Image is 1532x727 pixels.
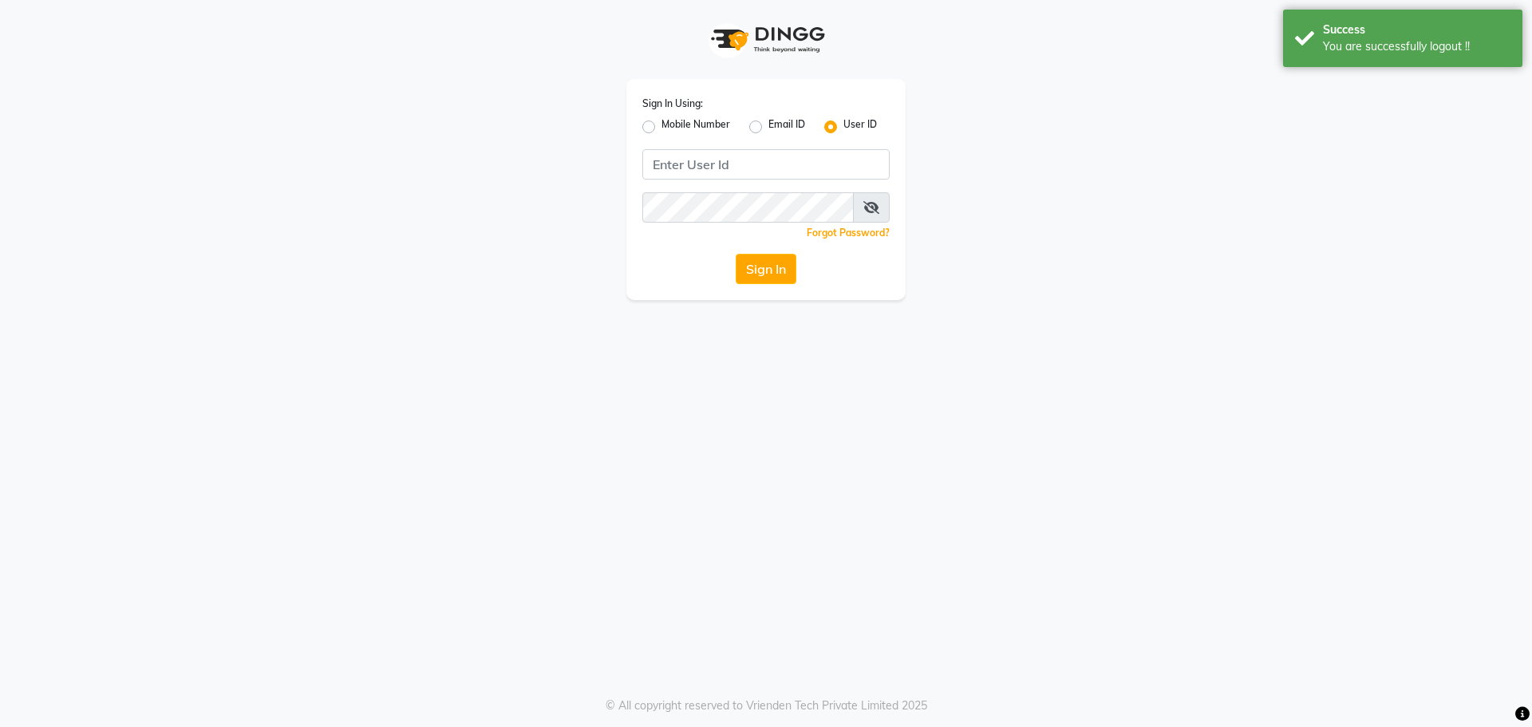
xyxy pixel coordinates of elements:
button: Sign In [736,254,796,284]
a: Forgot Password? [807,227,890,239]
label: Mobile Number [661,117,730,136]
input: Username [642,149,890,180]
input: Username [642,192,854,223]
img: logo1.svg [702,16,830,63]
div: Success [1323,22,1510,38]
label: Sign In Using: [642,97,703,111]
label: Email ID [768,117,805,136]
div: You are successfully logout !! [1323,38,1510,55]
label: User ID [843,117,877,136]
